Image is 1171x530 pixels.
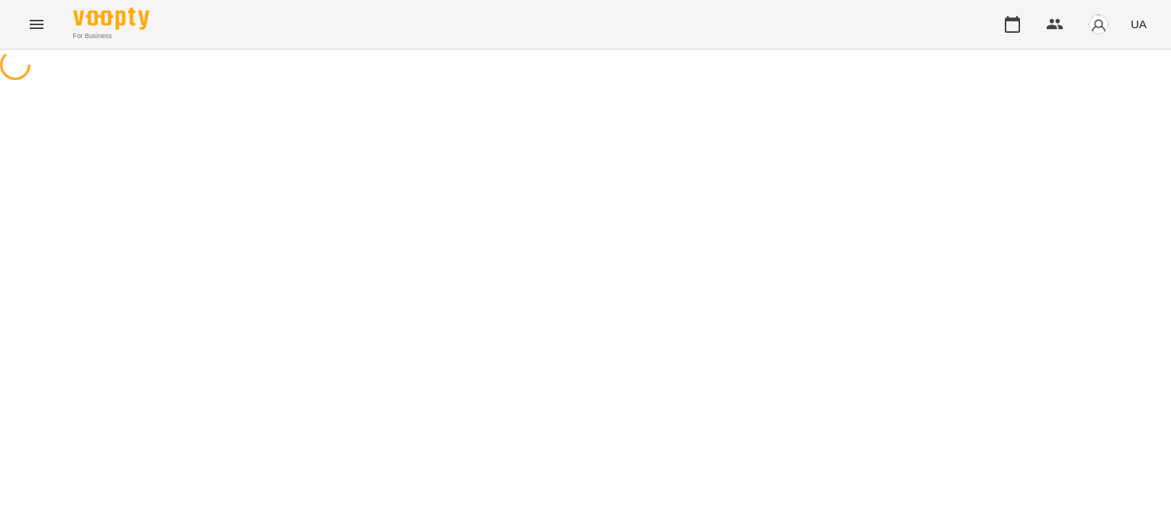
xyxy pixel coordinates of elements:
[1088,14,1109,35] img: avatar_s.png
[73,31,149,41] span: For Business
[73,8,149,30] img: Voopty Logo
[18,6,55,43] button: Menu
[1131,16,1147,32] span: UA
[1124,10,1153,38] button: UA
